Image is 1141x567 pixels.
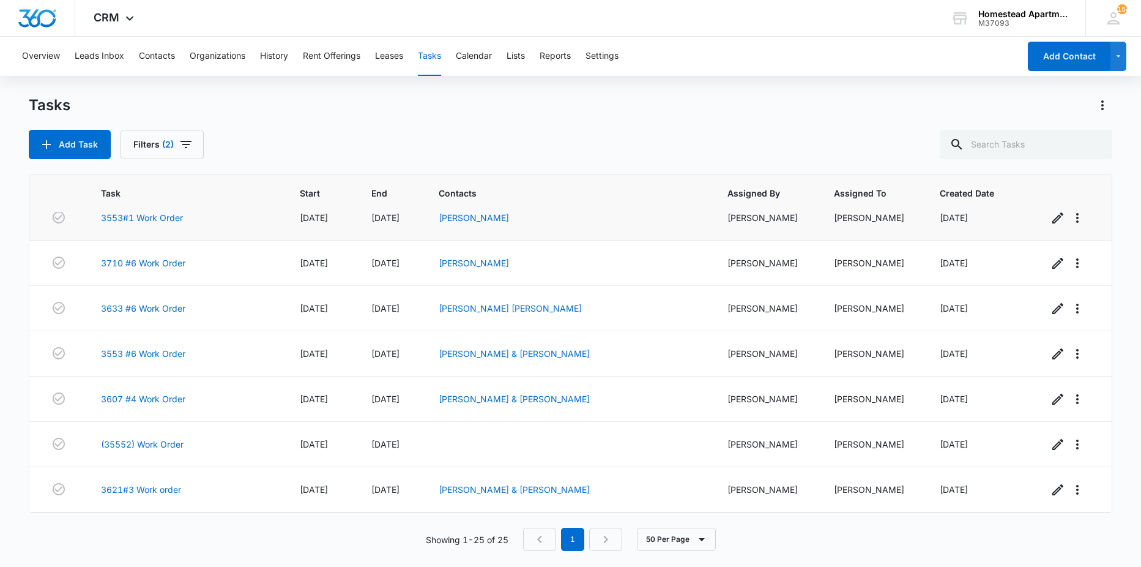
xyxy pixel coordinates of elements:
[300,212,328,223] span: [DATE]
[75,37,124,76] button: Leads Inbox
[371,394,400,404] span: [DATE]
[940,130,1112,159] input: Search Tasks
[29,130,111,159] button: Add Task
[727,211,805,224] div: [PERSON_NAME]
[426,533,508,546] p: Showing 1-25 of 25
[727,438,805,451] div: [PERSON_NAME]
[439,212,509,223] a: [PERSON_NAME]
[300,394,328,404] span: [DATE]
[300,187,324,200] span: Start
[834,302,911,315] div: [PERSON_NAME]
[439,303,582,314] a: [PERSON_NAME] [PERSON_NAME]
[637,528,716,551] button: 50 Per Page
[190,37,245,76] button: Organizations
[439,348,590,359] a: [PERSON_NAME] & [PERSON_NAME]
[727,347,805,360] div: [PERSON_NAME]
[371,348,400,359] span: [DATE]
[121,130,204,159] button: Filters(2)
[834,347,911,360] div: [PERSON_NAME]
[101,392,185,405] a: 3607 #4 Work Order
[940,484,968,495] span: [DATE]
[834,438,911,451] div: [PERSON_NAME]
[540,37,571,76] button: Reports
[375,37,403,76] button: Leases
[101,211,183,224] a: 3553#1 Work Order
[727,302,805,315] div: [PERSON_NAME]
[371,303,400,314] span: [DATE]
[303,37,360,76] button: Rent Offerings
[439,484,590,495] a: [PERSON_NAME] & [PERSON_NAME]
[978,19,1068,28] div: account id
[727,392,805,405] div: [PERSON_NAME]
[300,484,328,495] span: [DATE]
[561,528,584,551] em: 1
[1028,42,1110,71] button: Add Contact
[727,483,805,496] div: [PERSON_NAME]
[162,140,174,149] span: (2)
[834,211,911,224] div: [PERSON_NAME]
[300,439,328,449] span: [DATE]
[418,37,441,76] button: Tasks
[371,258,400,268] span: [DATE]
[1117,4,1127,14] div: notifications count
[523,528,622,551] nav: Pagination
[507,37,525,76] button: Lists
[371,484,400,495] span: [DATE]
[834,257,911,269] div: [PERSON_NAME]
[1117,4,1127,14] span: 154
[585,37,619,76] button: Settings
[101,302,185,315] a: 3633 #6 Work Order
[439,187,680,200] span: Contacts
[727,257,805,269] div: [PERSON_NAME]
[940,187,1001,200] span: Created Date
[139,37,175,76] button: Contacts
[978,9,1068,19] div: account name
[834,392,911,405] div: [PERSON_NAME]
[260,37,288,76] button: History
[300,258,328,268] span: [DATE]
[101,257,185,269] a: 3710 #6 Work Order
[1093,96,1112,115] button: Actions
[29,96,70,115] h1: Tasks
[834,187,893,200] span: Assigned To
[439,258,509,268] a: [PERSON_NAME]
[371,212,400,223] span: [DATE]
[300,303,328,314] span: [DATE]
[940,303,968,314] span: [DATE]
[439,394,590,404] a: [PERSON_NAME] & [PERSON_NAME]
[22,37,60,76] button: Overview
[940,439,968,449] span: [DATE]
[456,37,492,76] button: Calendar
[300,348,328,359] span: [DATE]
[101,483,181,496] a: 3621#3 Work order
[940,394,968,404] span: [DATE]
[101,438,184,451] a: (35552) Work Order
[727,187,787,200] span: Assigned By
[834,483,911,496] div: [PERSON_NAME]
[940,212,968,223] span: [DATE]
[940,258,968,268] span: [DATE]
[371,439,400,449] span: [DATE]
[371,187,392,200] span: End
[94,11,119,24] span: CRM
[101,347,185,360] a: 3553 #6 Work Order
[101,187,252,200] span: Task
[940,348,968,359] span: [DATE]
